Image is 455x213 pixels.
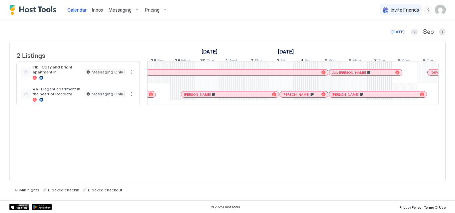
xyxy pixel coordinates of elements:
[378,58,385,65] span: Tue
[127,68,135,76] div: menu
[181,58,190,65] span: Mon
[304,58,311,65] span: Sat
[67,7,87,13] span: Calendar
[391,29,405,35] div: [DATE]
[399,203,421,210] a: Privacy Policy
[127,90,135,98] button: More options
[323,56,337,66] a: October 5, 2025
[33,86,82,96] span: 4a · Elegant apartment in the heart of Recoleta
[421,56,436,66] a: October 9, 2025
[211,205,240,209] span: © 2025 Host Tools
[9,204,29,210] a: App Store
[435,5,446,15] div: User profile
[328,58,336,65] span: Sun
[411,29,418,35] button: Previous month
[9,5,59,15] a: Host Tools Logo
[276,47,295,56] a: October 1, 2025
[145,7,160,13] span: Pricing
[275,56,287,66] a: October 3, 2025
[332,92,359,97] span: [PERSON_NAME]
[175,58,180,65] span: 29
[391,7,419,13] span: Invite Friends
[390,28,406,36] button: [DATE]
[299,56,312,66] a: October 4, 2025
[226,58,227,65] span: 1
[88,187,122,192] span: Blocked checkout
[92,7,103,13] span: Inbox
[325,58,327,65] span: 5
[173,56,192,66] a: September 29, 2025
[33,64,82,74] span: 11b · Cosy and bright apartment in [GEOGRAPHIC_DATA]
[250,58,253,65] span: 2
[424,6,432,14] div: menu
[282,92,309,97] span: [PERSON_NAME]
[207,58,214,65] span: Tue
[184,92,211,97] span: [PERSON_NAME]
[200,58,206,65] span: 30
[67,6,87,13] a: Calendar
[396,56,412,66] a: October 8, 2025
[149,56,166,66] a: September 28, 2025
[402,58,410,65] span: Wed
[300,58,303,65] span: 4
[398,58,401,65] span: 8
[157,58,165,65] span: Sun
[228,58,237,65] span: Wed
[127,90,135,98] div: menu
[423,28,434,36] span: Sep
[92,6,103,13] a: Inbox
[374,58,377,65] span: 7
[424,203,446,210] a: Terms Of Use
[427,58,434,65] span: Thu
[349,58,351,65] span: 6
[199,56,216,66] a: September 30, 2025
[352,58,361,65] span: Mon
[439,29,446,35] button: Next month
[32,204,52,210] a: Google Play Store
[399,205,421,209] span: Privacy Policy
[249,56,263,66] a: October 2, 2025
[109,7,132,13] span: Messaging
[280,58,285,65] span: Fri
[372,56,387,66] a: October 7, 2025
[224,56,239,66] a: October 1, 2025
[48,187,79,192] span: Blocked checkin
[19,187,39,192] span: Min nights
[16,50,45,60] span: 2 Listings
[423,58,426,65] span: 9
[151,58,156,65] span: 28
[424,205,446,209] span: Terms Of Use
[277,58,279,65] span: 3
[127,68,135,76] button: More options
[254,58,262,65] span: Thu
[347,56,363,66] a: October 6, 2025
[332,70,366,75] span: July [PERSON_NAME]
[200,47,219,56] a: September 3, 2025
